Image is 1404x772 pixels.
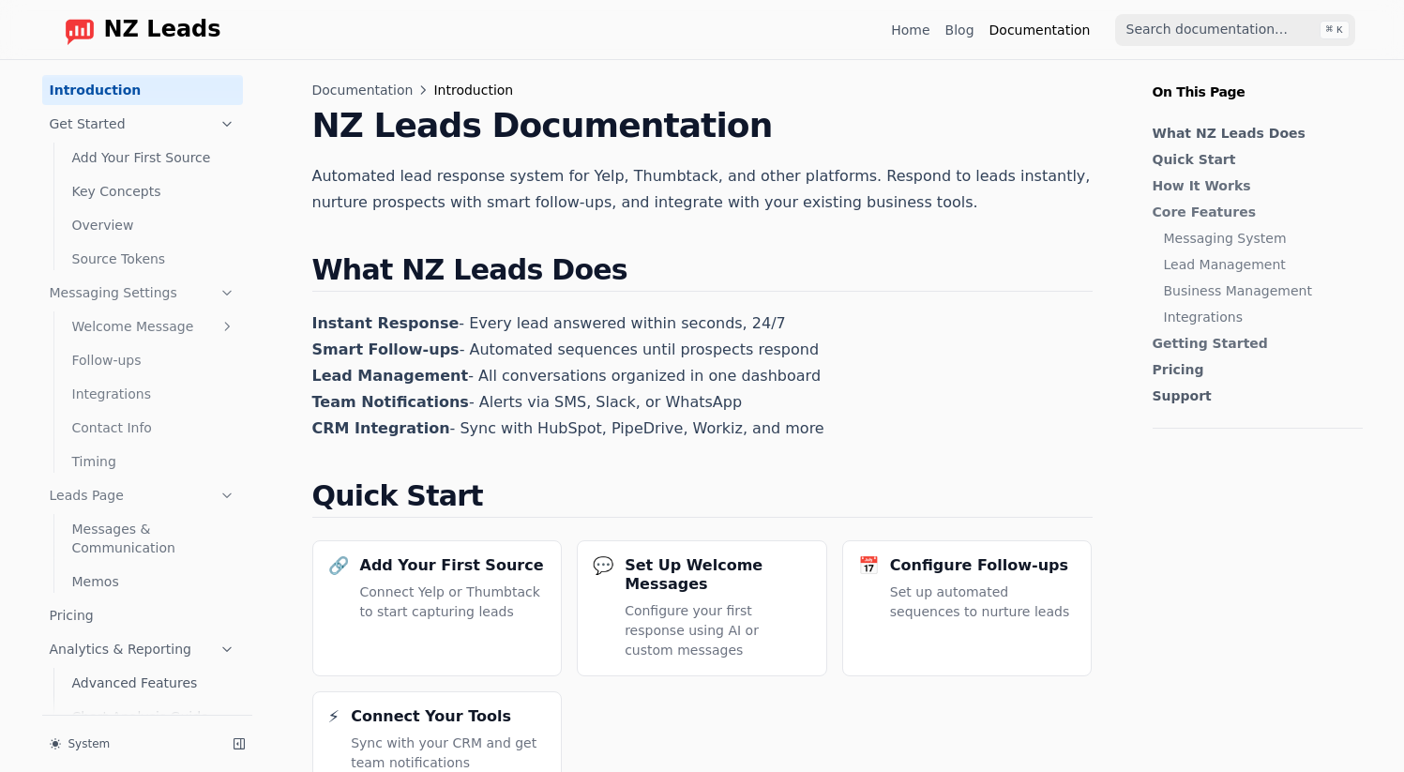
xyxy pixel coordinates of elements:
a: Documentation [989,21,1091,39]
span: Introduction [433,81,513,99]
strong: Lead Management [312,367,469,385]
strong: Instant Response [312,314,460,332]
a: Blog [945,21,974,39]
input: Search documentation… [1115,14,1355,46]
a: Overview [65,210,243,240]
span: Documentation [312,81,414,99]
h3: Add Your First Source [360,556,544,575]
span: NZ Leads [104,17,221,43]
a: Leads Page [42,480,243,510]
a: Memos [65,567,243,597]
a: 📅Configure Follow-upsSet up automated sequences to nurture leads [842,540,1093,676]
a: Add Your First Source [65,143,243,173]
a: 💬Set Up Welcome MessagesConfigure your first response using AI or custom messages [577,540,827,676]
a: Integrations [1164,308,1353,326]
a: Lead Management [1164,255,1353,274]
a: Source Tokens [65,244,243,274]
div: 📅 [858,556,879,575]
img: logo [65,15,95,45]
a: Integrations [65,379,243,409]
a: Analytics & Reporting [42,634,243,664]
h3: Set Up Welcome Messages [625,556,811,594]
a: Contact Info [65,413,243,443]
strong: CRM Integration [312,419,450,437]
p: Set up automated sequences to nurture leads [890,583,1077,622]
a: Quick Start [1153,150,1353,169]
p: On This Page [1138,60,1378,101]
p: Configure your first response using AI or custom messages [625,601,811,660]
a: Chart Analysis Guide [65,702,243,732]
h2: Quick Start [312,479,1093,518]
a: Advanced Features [65,668,243,698]
div: ⚡ [328,707,340,726]
a: Get Started [42,109,243,139]
a: Getting Started [1153,334,1353,353]
a: Support [1153,386,1353,405]
a: Messaging System [1164,229,1353,248]
a: Timing [65,447,243,477]
a: Home [891,21,929,39]
div: 💬 [593,556,613,575]
div: 🔗 [328,556,349,575]
button: System [42,731,219,757]
a: Pricing [1153,360,1353,379]
p: - Every lead answered within seconds, 24/7 - Automated sequences until prospects respond - All co... [312,310,1093,442]
a: Key Concepts [65,176,243,206]
h3: Connect Your Tools [351,707,511,726]
p: Automated lead response system for Yelp, Thumbtack, and other platforms. Respond to leads instant... [312,163,1093,216]
a: Pricing [42,600,243,630]
a: How It Works [1153,176,1353,195]
a: What NZ Leads Does [1153,124,1353,143]
a: Home page [50,15,221,45]
a: Messaging Settings [42,278,243,308]
p: Connect Yelp or Thumbtack to start capturing leads [360,583,547,622]
h2: What NZ Leads Does [312,253,1093,292]
strong: Smart Follow-ups [312,341,460,358]
a: Introduction [42,75,243,105]
h3: Configure Follow-ups [890,556,1068,575]
a: Core Features [1153,203,1353,221]
a: Messages & Communication [65,514,243,563]
button: Collapse sidebar [226,731,252,757]
h1: NZ Leads Documentation [312,107,1093,144]
strong: Team Notifications [312,393,469,411]
a: Welcome Message [65,311,243,341]
a: Follow-ups [65,345,243,375]
a: 🔗Add Your First SourceConnect Yelp or Thumbtack to start capturing leads [312,540,563,676]
a: Business Management [1164,281,1353,300]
